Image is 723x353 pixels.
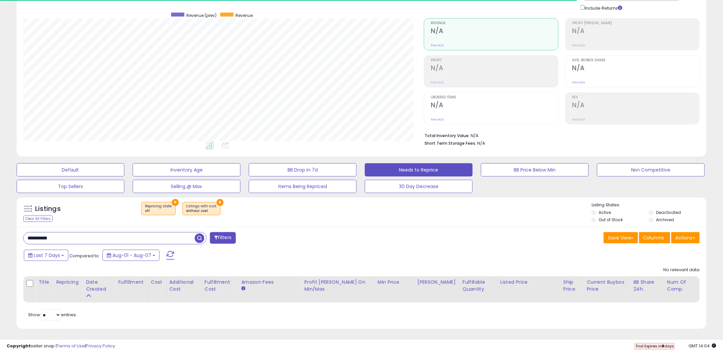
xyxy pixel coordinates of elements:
[671,232,700,243] button: Actions
[210,232,236,244] button: Filters
[304,279,372,293] div: Profit [PERSON_NAME] on Min/Max
[635,343,674,349] span: Trial Expires in days
[478,140,486,146] span: N/A
[145,204,172,214] span: Repricing state :
[187,13,217,18] span: Revenue (prev)
[118,279,145,286] div: Fulfillment
[662,343,664,349] b: 8
[572,96,699,99] span: ROI
[205,279,236,293] div: Fulfillment Cost
[481,163,589,176] button: BB Price Below Min
[217,199,224,206] button: ×
[656,217,674,223] label: Archived
[241,279,298,286] div: Amazon Fees
[431,59,558,62] span: Profit
[599,210,611,215] label: Active
[431,27,558,36] h2: N/A
[656,210,681,215] label: Deactivated
[169,279,199,293] div: Additional Cost
[17,163,124,176] button: Default
[431,80,444,84] small: Prev: N/A
[425,131,695,139] li: N/A
[17,180,124,193] button: Top Sellers
[572,80,585,84] small: Prev: N/A
[86,343,115,349] a: Privacy Policy
[425,133,470,138] b: Total Inventory Value:
[572,22,699,25] span: Profit [PERSON_NAME]
[236,13,253,18] span: Revenue
[7,343,115,349] div: seller snap | |
[639,232,670,243] button: Columns
[23,216,53,222] div: Clear All Filters
[643,234,664,241] span: Columns
[463,279,495,293] div: Fulfillable Quantity
[664,267,700,273] div: No relevant data
[151,279,164,286] div: Cost
[431,43,444,47] small: Prev: N/A
[241,286,245,292] small: Amazon Fees.
[599,217,623,223] label: Out of Stock
[56,279,80,286] div: Repricing
[365,163,473,176] button: Needs to Reprice
[86,279,112,293] div: Date Created
[378,279,412,286] div: Min Price
[186,204,217,214] span: Listings with cost :
[172,199,179,206] button: ×
[431,96,558,99] span: Ordered Items
[667,279,697,293] div: Num of Comp.
[57,343,85,349] a: Terms of Use
[500,279,558,286] div: Listed Price
[249,180,357,193] button: Items Being Repriced
[604,232,638,243] button: Save View
[431,22,558,25] span: Revenue
[38,279,50,286] div: Title
[431,64,558,73] h2: N/A
[418,279,457,286] div: [PERSON_NAME]
[572,59,699,62] span: Avg. Buybox Share
[186,209,217,213] div: without cost
[145,209,172,213] div: off
[425,140,477,146] b: Short Term Storage Fees:
[597,163,705,176] button: Non Competitive
[572,118,585,122] small: Prev: N/A
[633,279,662,293] div: BB Share 24h.
[592,202,706,208] p: Listing States:
[69,253,100,259] span: Compared to:
[102,250,160,261] button: Aug-01 - Aug-07
[572,64,699,73] h2: N/A
[133,163,240,176] button: Inventory Age
[365,180,473,193] button: 30 Day Decrease
[28,312,76,318] span: Show: entries
[689,343,716,349] span: 2025-08-15 14:04 GMT
[34,252,60,259] span: Last 7 Days
[572,27,699,36] h2: N/A
[7,343,31,349] strong: Copyright
[572,101,699,110] h2: N/A
[431,118,444,122] small: Prev: N/A
[587,279,628,293] div: Current Buybox Price
[133,180,240,193] button: Selling @ Max
[112,252,151,259] span: Aug-01 - Aug-07
[249,163,357,176] button: BB Drop in 7d
[572,43,585,47] small: Prev: N/A
[431,101,558,110] h2: N/A
[563,279,581,293] div: Ship Price
[24,250,68,261] button: Last 7 Days
[301,276,375,303] th: The percentage added to the cost of goods (COGS) that forms the calculator for Min & Max prices.
[35,204,61,214] h5: Listings
[575,4,630,12] div: Include Returns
